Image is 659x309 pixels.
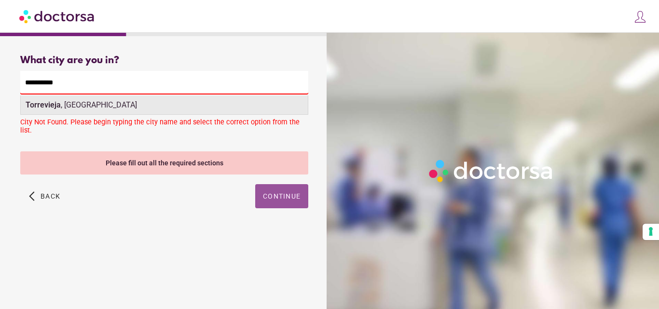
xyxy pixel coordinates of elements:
[426,156,557,186] img: Logo-Doctorsa-trans-White-partial-flat.png
[25,184,64,208] button: arrow_back_ios Back
[19,5,96,27] img: Doctorsa.com
[26,100,61,109] strong: Torrevieja
[643,224,659,240] button: Your consent preferences for tracking technologies
[21,95,308,115] div: , [GEOGRAPHIC_DATA]
[633,10,647,24] img: icons8-customer-100.png
[20,151,308,175] div: Please fill out all the required sections
[41,192,60,200] span: Back
[20,118,308,134] div: City Not Found. Please begin typing the city name and select the correct option from the list.
[263,192,301,200] span: Continue
[20,55,308,66] div: What city are you in?
[255,184,308,208] button: Continue
[20,94,308,116] div: Make sure the city you pick is where you need assistance.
